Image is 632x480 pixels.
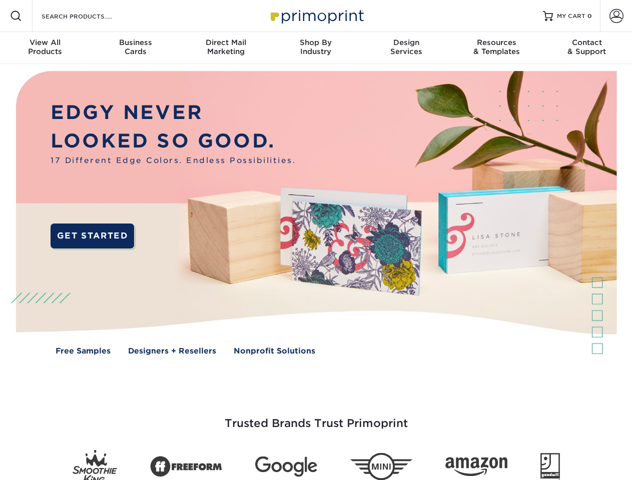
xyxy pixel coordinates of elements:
a: Free Samples [56,345,111,357]
span: 17 Different Edge Colors. Endless Possibilities. [51,155,296,166]
a: Direct MailMarketing [181,32,271,64]
span: Direct Mail [181,38,271,47]
span: Design [361,38,451,47]
span: Shop By [271,38,361,47]
img: Google [255,456,317,477]
div: & Templates [451,38,541,56]
div: & Support [542,38,632,56]
p: EDGY NEVER [51,98,296,127]
p: LOOKED SO GOOD. [51,127,296,155]
a: Shop ByIndustry [271,32,361,64]
a: DesignServices [361,32,451,64]
span: MY CART [557,12,585,20]
img: Goodwill [540,453,560,480]
a: Contact& Support [542,32,632,64]
a: Designers + Resellers [128,345,216,357]
div: Services [361,38,451,56]
span: 0 [587,12,592,19]
a: Nonprofit Solutions [234,345,315,357]
a: Resources& Templates [451,32,541,64]
img: Amazon [445,457,507,476]
a: GET STARTED [51,223,134,248]
span: Business [90,38,180,47]
div: Industry [271,38,361,56]
img: Primoprint [266,5,366,26]
input: SEARCH PRODUCTS..... [41,10,138,22]
a: BusinessCards [90,32,180,64]
div: Cards [90,38,180,56]
h3: Trusted Brands Trust Primoprint [24,393,609,442]
span: Resources [451,38,541,47]
div: Marketing [181,38,271,56]
span: Contact [542,38,632,47]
